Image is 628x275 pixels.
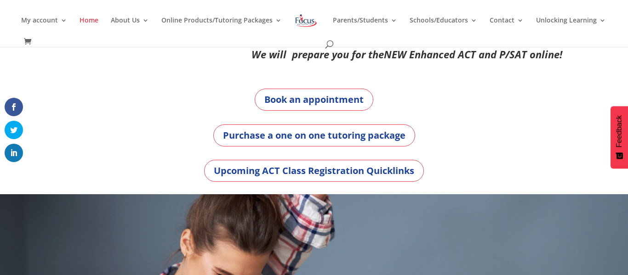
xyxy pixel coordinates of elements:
a: Schools/Educators [410,17,477,39]
button: Feedback - Show survey [611,106,628,168]
img: Focus on Learning [294,12,318,29]
a: My account [21,17,67,39]
a: Purchase a one on one tutoring package [213,124,415,146]
a: Book an appointment [255,89,373,111]
a: Home [80,17,98,39]
a: Online Products/Tutoring Packages [161,17,282,39]
a: Unlocking Learning [536,17,606,39]
em: We will prepare you for the [251,47,384,61]
span: Feedback [615,115,623,147]
a: Parents/Students [333,17,397,39]
em: NEW Enhanced ACT and P/SAT online! [384,47,562,61]
a: Upcoming ACT Class Registration Quicklinks [204,160,424,182]
a: About Us [111,17,149,39]
a: Contact [490,17,524,39]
